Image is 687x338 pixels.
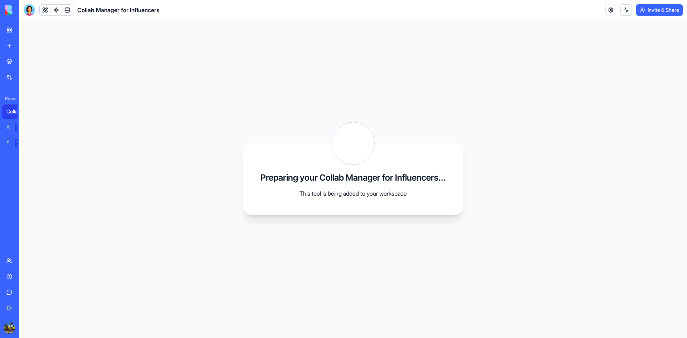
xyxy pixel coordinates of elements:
div: Feedback Form [6,139,10,147]
a: Collab Manager for Influencers [2,104,31,119]
div: TRY [15,123,26,132]
span: Recent [2,96,17,102]
div: AI Logo Generator [6,124,10,131]
span: Collab Manager for Influencers [77,6,159,14]
div: Collab Manager for Influencers [6,108,26,115]
button: Invite & Share [636,4,683,16]
img: logo [5,5,49,15]
img: ACg8ocJhOk-_cfBWnv4JOPV6sfZNFZ5AGI0sktoSA4M1xmpR2njgjYA=s96-c [4,322,15,334]
p: This tool is being added to your workspace [282,189,425,198]
a: AI Logo GeneratorTRY [2,120,31,134]
h3: Preparing your Collab Manager for Influencers... [260,172,446,183]
div: TRY [15,139,26,147]
a: Feedback FormTRY [2,136,31,150]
